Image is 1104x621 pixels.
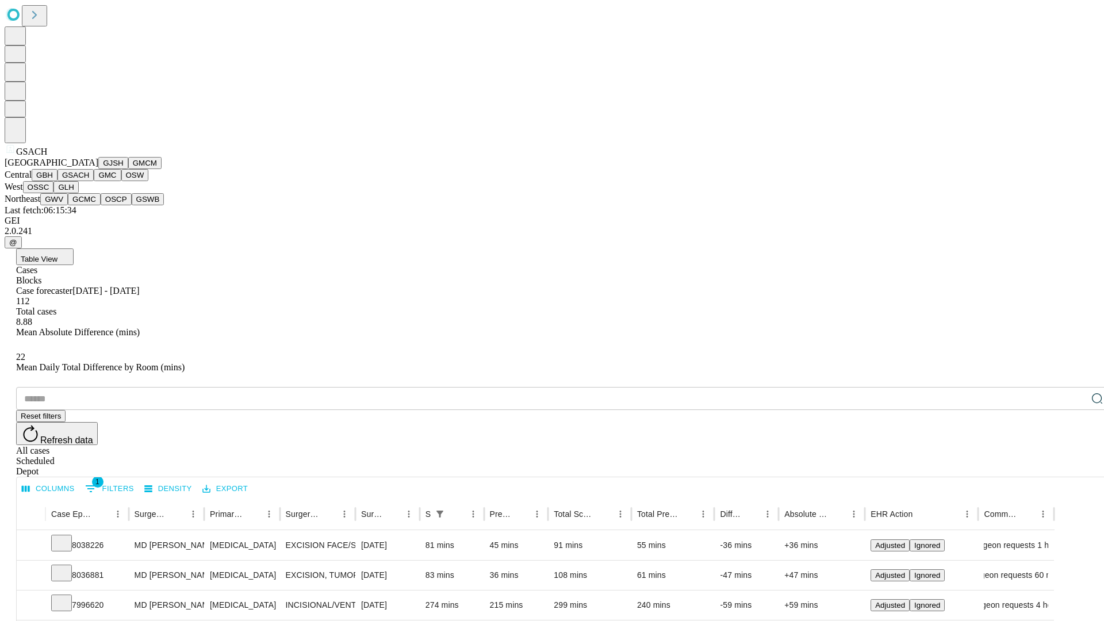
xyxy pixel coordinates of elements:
[121,169,149,181] button: OSW
[449,506,465,522] button: Sort
[637,561,709,590] div: 61 mins
[5,236,22,248] button: @
[51,531,123,560] div: 8038226
[743,506,760,522] button: Sort
[784,591,859,620] div: +59 mins
[554,591,626,620] div: 299 mins
[695,506,711,522] button: Menu
[286,531,350,560] div: EXCISION FACE/SCALP DEEP TUMOR, 2 CM OR MORE
[385,506,401,522] button: Sort
[637,509,678,519] div: Total Predicted Duration
[210,561,274,590] div: [MEDICAL_DATA]
[22,536,40,556] button: Expand
[185,506,201,522] button: Menu
[5,182,23,191] span: West
[135,561,198,590] div: MD [PERSON_NAME] Md
[16,248,74,265] button: Table View
[720,509,742,519] div: Difference
[914,571,940,580] span: Ignored
[16,362,185,372] span: Mean Daily Total Difference by Room (mins)
[101,193,132,205] button: OSCP
[425,561,478,590] div: 83 mins
[910,539,945,551] button: Ignored
[720,531,773,560] div: -36 mins
[16,147,47,156] span: GSACH
[40,193,68,205] button: GWV
[361,561,414,590] div: [DATE]
[679,506,695,522] button: Sort
[830,506,846,522] button: Sort
[135,591,198,620] div: MD [PERSON_NAME] Md
[5,194,40,204] span: Northeast
[16,422,98,445] button: Refresh data
[261,506,277,522] button: Menu
[68,193,101,205] button: GCMC
[51,509,93,519] div: Case Epic Id
[210,509,243,519] div: Primary Service
[135,531,198,560] div: MD [PERSON_NAME] Md
[969,591,1064,620] span: Surgeon requests 4 hours
[875,571,905,580] span: Adjusted
[286,509,319,519] div: Surgery Name
[21,255,57,263] span: Table View
[969,561,1064,590] span: surgeon requests 60 mins
[32,169,57,181] button: GBH
[720,561,773,590] div: -47 mins
[490,561,543,590] div: 36 mins
[984,591,1048,620] div: Surgeon requests 4 hours
[82,480,137,498] button: Show filters
[425,509,431,519] div: Scheduled In Room Duration
[784,509,829,519] div: Absolute Difference
[984,531,1048,560] div: surgeon requests 1 hour
[554,531,626,560] div: 91 mins
[529,506,545,522] button: Menu
[98,157,128,169] button: GJSH
[286,591,350,620] div: INCISIONAL/VENTRAL/SPIGELIAN [MEDICAL_DATA] INITIAL > 10 CM REDUCIBLE
[5,205,76,215] span: Last fetch: 06:15:34
[51,591,123,620] div: 7996620
[984,561,1048,590] div: surgeon requests 60 mins
[200,480,251,498] button: Export
[72,286,139,296] span: [DATE] - [DATE]
[94,506,110,522] button: Sort
[914,506,930,522] button: Sort
[871,569,910,581] button: Adjusted
[637,531,709,560] div: 55 mins
[16,286,72,296] span: Case forecaster
[40,435,93,445] span: Refresh data
[23,181,54,193] button: OSSC
[910,569,945,581] button: Ignored
[5,158,98,167] span: [GEOGRAPHIC_DATA]
[401,506,417,522] button: Menu
[361,531,414,560] div: [DATE]
[5,170,32,179] span: Central
[612,506,628,522] button: Menu
[784,561,859,590] div: +47 mins
[760,506,776,522] button: Menu
[910,599,945,611] button: Ignored
[432,506,448,522] button: Show filters
[432,506,448,522] div: 1 active filter
[94,169,121,181] button: GMC
[914,601,940,609] span: Ignored
[128,157,162,169] button: GMCM
[53,181,78,193] button: GLH
[5,226,1099,236] div: 2.0.241
[57,169,94,181] button: GSACH
[286,561,350,590] div: EXCISION, TUMOR, SOFT TISSUE OF THIGH OR KNEE AREA, SUBCUTANEIOUS; 3 CM OR GREATER
[19,480,78,498] button: Select columns
[9,238,17,247] span: @
[425,531,478,560] div: 81 mins
[16,327,140,337] span: Mean Absolute Difference (mins)
[16,306,56,316] span: Total cases
[21,412,61,420] span: Reset filters
[490,509,512,519] div: Predicted In Room Duration
[984,509,1017,519] div: Comments
[871,539,910,551] button: Adjusted
[135,509,168,519] div: Surgeon Name
[92,476,103,488] span: 1
[720,591,773,620] div: -59 mins
[1035,506,1051,522] button: Menu
[465,506,481,522] button: Menu
[596,506,612,522] button: Sort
